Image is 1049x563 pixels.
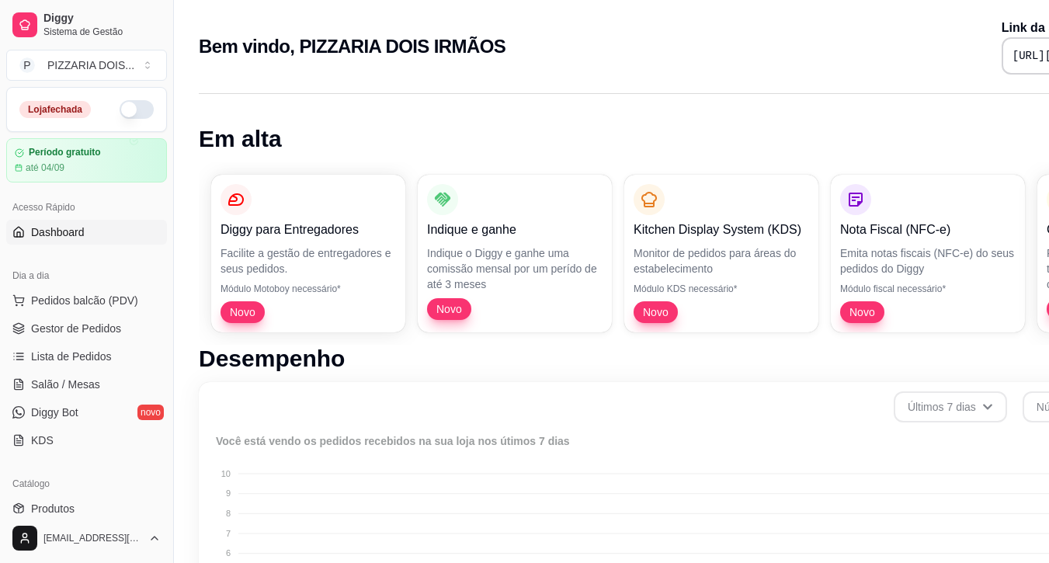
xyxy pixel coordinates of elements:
span: Diggy Bot [31,405,78,420]
p: Nota Fiscal (NFC-e) [840,221,1016,239]
p: Módulo KDS necessário* [634,283,809,295]
button: Diggy para EntregadoresFacilite a gestão de entregadores e seus pedidos.Módulo Motoboy necessário... [211,175,405,332]
span: Pedidos balcão (PDV) [31,293,138,308]
button: Indique e ganheIndique o Diggy e ganhe uma comissão mensal por um perído de até 3 mesesNovo [418,175,612,332]
span: P [19,57,35,73]
button: Kitchen Display System (KDS)Monitor de pedidos para áreas do estabelecimentoMódulo KDS necessário... [624,175,818,332]
span: Gestor de Pedidos [31,321,121,336]
a: Período gratuitoaté 04/09 [6,138,167,182]
span: Produtos [31,501,75,516]
div: Loja fechada [19,101,91,118]
p: Emita notas fiscais (NFC-e) do seus pedidos do Diggy [840,245,1016,276]
p: Kitchen Display System (KDS) [634,221,809,239]
div: PIZZARIA DOIS ... [47,57,134,73]
a: Dashboard [6,220,167,245]
a: Lista de Pedidos [6,344,167,369]
a: Diggy Botnovo [6,400,167,425]
p: Módulo Motoboy necessário* [221,283,396,295]
span: Novo [430,301,468,317]
tspan: 6 [226,548,231,558]
a: Gestor de Pedidos [6,316,167,341]
span: Novo [224,304,262,320]
button: [EMAIL_ADDRESS][DOMAIN_NAME] [6,520,167,557]
button: Alterar Status [120,100,154,119]
article: Período gratuito [29,147,101,158]
p: Facilite a gestão de entregadores e seus pedidos. [221,245,396,276]
p: Monitor de pedidos para áreas do estabelecimento [634,245,809,276]
div: Acesso Rápido [6,195,167,220]
span: KDS [31,433,54,448]
button: Últimos 7 dias [894,391,1007,422]
span: Diggy [43,12,161,26]
span: [EMAIL_ADDRESS][DOMAIN_NAME] [43,532,142,544]
span: Dashboard [31,224,85,240]
div: Catálogo [6,471,167,496]
span: Lista de Pedidos [31,349,112,364]
button: Select a team [6,50,167,81]
p: Diggy para Entregadores [221,221,396,239]
a: KDS [6,428,167,453]
p: Indique o Diggy e ganhe uma comissão mensal por um perído de até 3 meses [427,245,603,292]
span: Salão / Mesas [31,377,100,392]
tspan: 7 [226,529,231,538]
a: Produtos [6,496,167,521]
a: Salão / Mesas [6,372,167,397]
button: Pedidos balcão (PDV) [6,288,167,313]
span: Novo [637,304,675,320]
article: até 04/09 [26,162,64,174]
button: Nota Fiscal (NFC-e)Emita notas fiscais (NFC-e) do seus pedidos do DiggyMódulo fiscal necessário*Novo [831,175,1025,332]
tspan: 8 [226,509,231,518]
div: Dia a dia [6,263,167,288]
p: Módulo fiscal necessário* [840,283,1016,295]
a: DiggySistema de Gestão [6,6,167,43]
text: Você está vendo os pedidos recebidos na sua loja nos útimos 7 dias [216,435,570,447]
tspan: 9 [226,488,231,498]
p: Indique e ganhe [427,221,603,239]
span: Novo [843,304,881,320]
h2: Bem vindo, PIZZARIA DOIS IRMÃOS [199,34,505,59]
tspan: 10 [221,469,231,478]
span: Sistema de Gestão [43,26,161,38]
